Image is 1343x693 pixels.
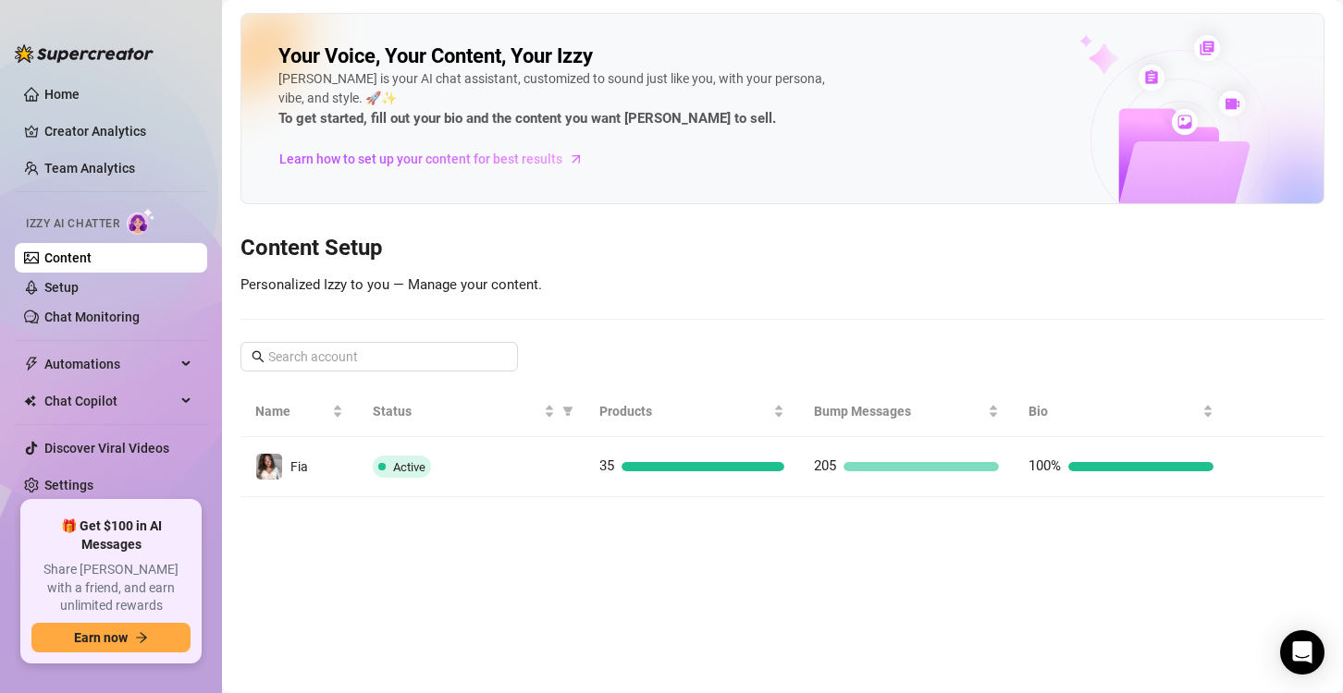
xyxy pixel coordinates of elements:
[373,401,540,421] span: Status
[599,401,770,421] span: Products
[24,395,36,407] img: Chat Copilot
[567,150,585,168] span: arrow-right
[814,457,836,474] span: 205
[278,69,833,130] div: [PERSON_NAME] is your AI chat assistant, customized to sound just like you, with your persona, vi...
[44,161,135,176] a: Team Analytics
[31,561,191,615] span: Share [PERSON_NAME] with a friend, and earn unlimited rewards
[31,623,191,652] button: Earn nowarrow-right
[559,397,577,425] span: filter
[1014,386,1228,437] th: Bio
[26,215,119,233] span: Izzy AI Chatter
[127,208,155,235] img: AI Chatter
[278,144,598,174] a: Learn how to set up your content for best results
[252,350,265,363] span: search
[44,441,169,456] a: Discover Viral Videos
[256,454,282,480] img: Fia
[44,116,192,146] a: Creator Analytics
[393,460,425,474] span: Active
[799,386,1014,437] th: Bump Messages
[278,43,593,69] h2: Your Voice, Your Content, Your Izzy
[599,457,614,474] span: 35
[135,631,148,644] span: arrow-right
[31,517,191,553] span: 🎁 Get $100 in AI Messages
[44,310,140,324] a: Chat Monitoring
[585,386,799,437] th: Products
[279,149,562,169] span: Learn how to set up your content for best results
[44,478,93,492] a: Settings
[44,250,92,265] a: Content
[74,630,128,645] span: Earn now
[268,346,492,367] input: Search account
[278,110,776,127] strong: To get started, fill out your bio and the content you want [PERSON_NAME] to sell.
[240,386,358,437] th: Name
[290,459,308,474] span: Fia
[1280,630,1325,675] div: Open Intercom Messenger
[44,280,79,295] a: Setup
[44,87,80,102] a: Home
[24,357,39,371] span: thunderbolt
[1037,15,1324,203] img: ai-chatter-content-library-cLFOSyPT.png
[44,386,176,416] span: Chat Copilot
[562,406,573,417] span: filter
[358,386,585,437] th: Status
[44,349,176,379] span: Automations
[240,276,542,293] span: Personalized Izzy to you — Manage your content.
[255,401,328,421] span: Name
[240,234,1325,263] h3: Content Setup
[814,401,984,421] span: Bump Messages
[1029,457,1061,474] span: 100%
[1029,401,1199,421] span: Bio
[15,44,154,63] img: logo-BBDzfeDw.svg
